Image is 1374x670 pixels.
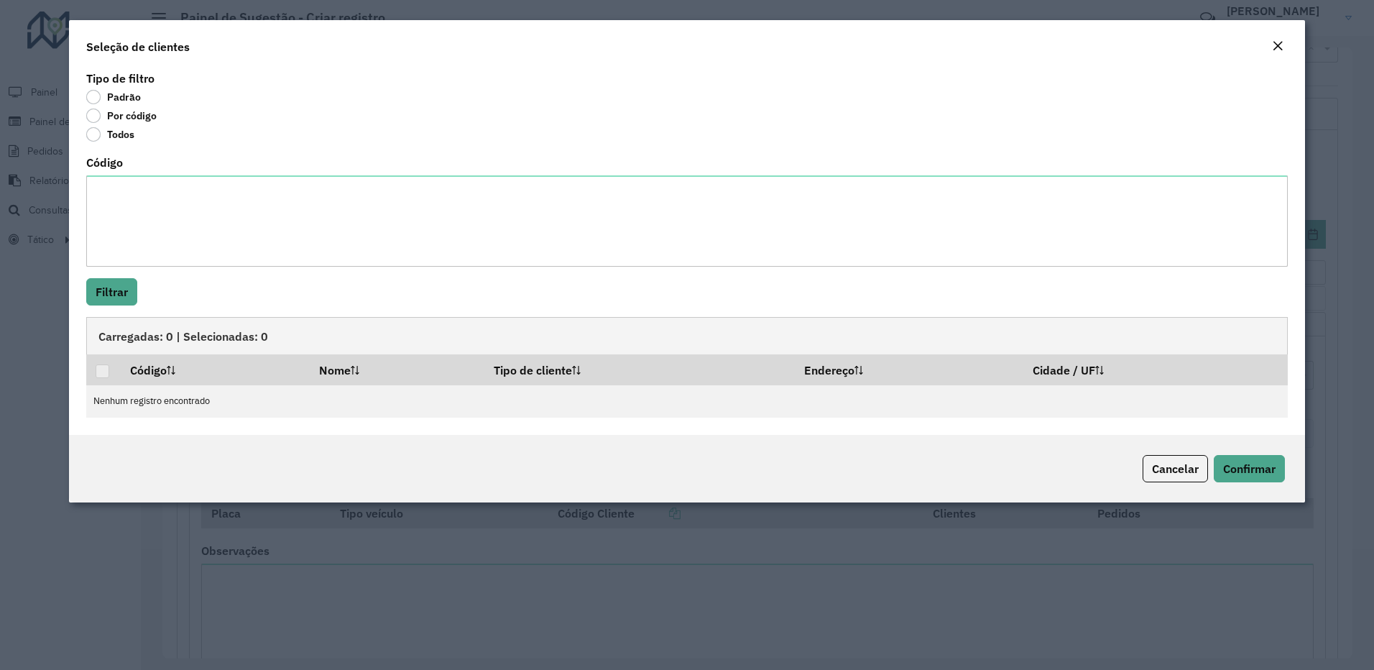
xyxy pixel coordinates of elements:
[86,385,1288,418] td: Nenhum registro encontrado
[1214,455,1285,482] button: Confirmar
[1268,37,1288,56] button: Close
[309,354,484,385] th: Nome
[484,354,794,385] th: Tipo de cliente
[86,109,157,123] label: Por código
[86,38,190,55] h4: Seleção de clientes
[86,127,134,142] label: Todos
[120,354,309,385] th: Código
[86,70,155,87] label: Tipo de filtro
[794,354,1023,385] th: Endereço
[1223,462,1276,476] span: Confirmar
[86,90,141,104] label: Padrão
[1272,40,1283,52] em: Fechar
[86,154,123,171] label: Código
[86,278,137,306] button: Filtrar
[86,317,1288,354] div: Carregadas: 0 | Selecionadas: 0
[1023,354,1288,385] th: Cidade / UF
[1152,462,1199,476] span: Cancelar
[1143,455,1208,482] button: Cancelar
